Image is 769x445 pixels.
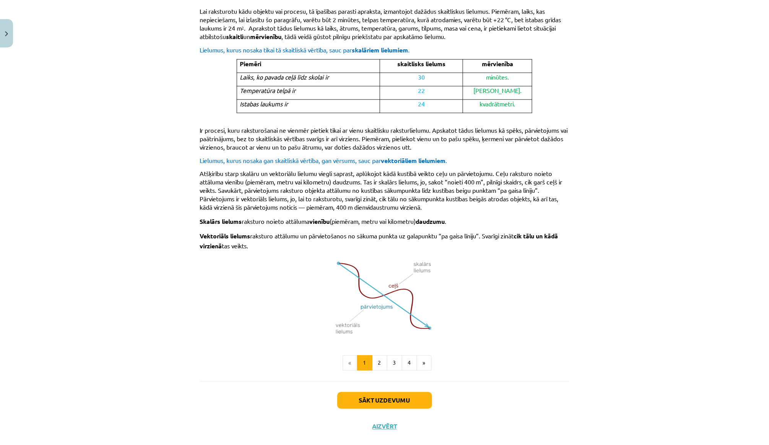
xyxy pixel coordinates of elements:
span: °C, bet istabas grīdas laukums ir 24 m . Aprakstot tādus lielumus kā laiks, ātrums, temperatūra, ... [200,16,561,40]
span: Lai raksturotu kādu objektu vai procesu, tā īpašības parasti apraksta, izmantojot dažādus skaitli... [200,7,545,23]
img: icon-close-lesson-0947bae3869378f0d4975bcd49f059093ad1ed9edebbc8119c70593378902aed.svg [5,31,8,36]
span: Atšķirību starp skalāru un vektoriālu lielumu viegli saprast, aplūkojot kādā kustībā veikto ceļu ... [200,170,553,186]
button: Aizvērt [370,423,399,430]
span: 22 [497,16,504,23]
nav: Page navigation example [200,355,569,371]
span: kvadrātmetri. [480,100,515,108]
span: Lielumus, kurus nosaka tikai tā skaitliskā vērtība, sauc par . [200,46,410,54]
span: mērvienību [250,33,282,41]
span: skaitli [226,33,244,41]
span: Laiks, ko pavada ceļā līdz skolai ir [240,73,329,81]
span: 22 [418,86,425,94]
span: . [445,218,447,225]
button: 4 [402,355,417,371]
span: Ir procesi, kuru raksturošanai ne vienmēr pietiek tikai ar vienu skaitlisku raksturlielumu. Apska... [200,126,568,151]
span: minūtes. [486,73,509,81]
button: » [417,355,432,371]
span: (piemēram, metru vai kilometru) [330,218,416,225]
span: tas veikts. [222,242,249,250]
span: 24 [418,100,425,108]
span: raksturo noieto attāluma [242,218,310,225]
button: 2 [372,355,387,371]
span: 2 [242,25,244,31]
span: Skalārs lielums [200,218,242,226]
span: [PERSON_NAME]. [473,86,522,94]
span: Vektoriāls lielums [200,232,250,240]
span: Istabas laukums ir [240,100,288,108]
button: 3 [387,355,402,371]
button: Sākt uzdevumu [337,392,432,409]
span: mērvienība [482,60,513,68]
span: daudzumu [416,218,445,226]
span: skalāriem lielumiem [352,46,408,54]
span: m dienvidaustrumu virzienā. [348,204,422,211]
span: Lielumus, kurus nosaka gan skaitliskā vērtība, gan vērsums, sauc par . [200,156,447,164]
span: 30 [418,73,425,81]
span: Temperatūra telpā ir [240,86,296,94]
span: vektoriāliem lielumiem [381,156,446,165]
span: Piemēri [240,60,261,68]
span: raksturo attālumu un pārvietošanos no sākuma punkta uz galapunktu “pa gaisa līniju”. Svarīgi zināt [250,232,514,240]
span: skaitlisks lielums [397,60,445,68]
button: 1 [357,355,372,371]
span: vienību [310,218,330,226]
